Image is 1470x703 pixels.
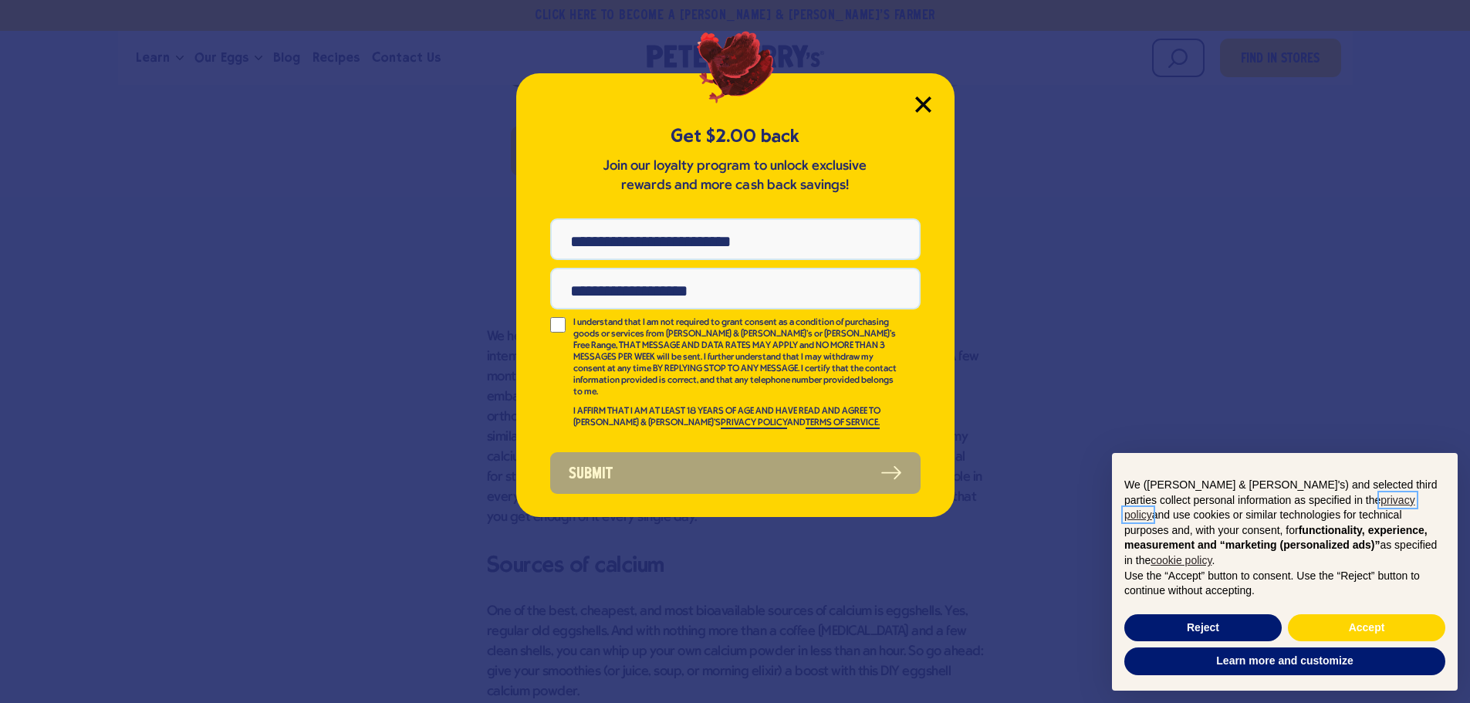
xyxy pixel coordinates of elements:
[721,418,787,429] a: PRIVACY POLICY
[1124,494,1415,522] a: privacy policy
[1151,554,1211,566] a: cookie policy
[1288,614,1445,642] button: Accept
[1124,569,1445,599] p: Use the “Accept” button to consent. Use the “Reject” button to continue without accepting.
[573,406,899,429] p: I AFFIRM THAT I AM AT LEAST 18 YEARS OF AGE AND HAVE READ AND AGREE TO [PERSON_NAME] & [PERSON_NA...
[1124,478,1445,569] p: We ([PERSON_NAME] & [PERSON_NAME]'s) and selected third parties collect personal information as s...
[915,96,931,113] button: Close Modal
[600,157,870,195] p: Join our loyalty program to unlock exclusive rewards and more cash back savings!
[550,123,921,149] h5: Get $2.00 back
[573,317,899,398] p: I understand that I am not required to grant consent as a condition of purchasing goods or servic...
[550,317,566,333] input: I understand that I am not required to grant consent as a condition of purchasing goods or servic...
[1124,614,1282,642] button: Reject
[550,452,921,494] button: Submit
[806,418,880,429] a: TERMS OF SERVICE.
[1124,647,1445,675] button: Learn more and customize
